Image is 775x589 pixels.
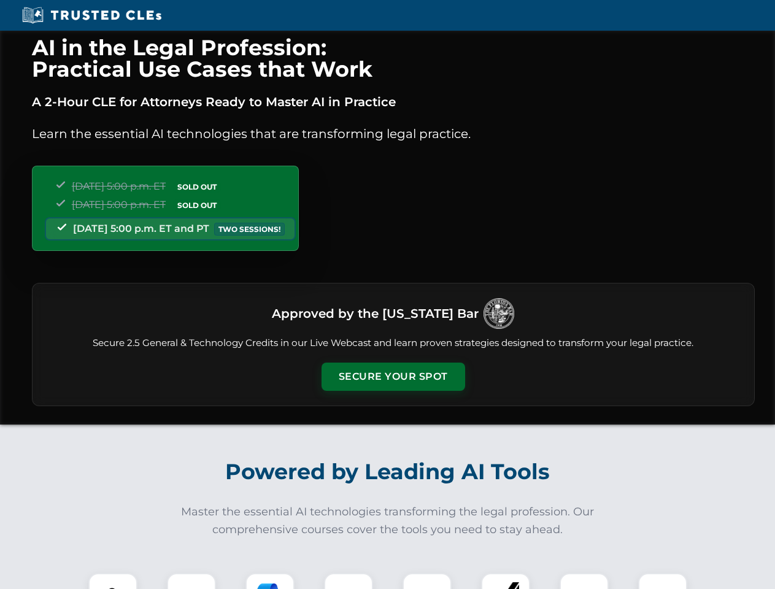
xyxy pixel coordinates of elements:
p: Secure 2.5 General & Technology Credits in our Live Webcast and learn proven strategies designed ... [47,336,739,350]
img: Trusted CLEs [18,6,165,25]
img: Logo [484,298,514,329]
h3: Approved by the [US_STATE] Bar [272,302,479,325]
span: SOLD OUT [173,180,221,193]
span: SOLD OUT [173,199,221,212]
h2: Powered by Leading AI Tools [48,450,728,493]
p: Learn the essential AI technologies that are transforming legal practice. [32,124,755,144]
h1: AI in the Legal Profession: Practical Use Cases that Work [32,37,755,80]
span: [DATE] 5:00 p.m. ET [72,180,166,192]
p: A 2-Hour CLE for Attorneys Ready to Master AI in Practice [32,92,755,112]
p: Master the essential AI technologies transforming the legal profession. Our comprehensive courses... [173,503,603,539]
button: Secure Your Spot [322,363,465,391]
span: [DATE] 5:00 p.m. ET [72,199,166,210]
